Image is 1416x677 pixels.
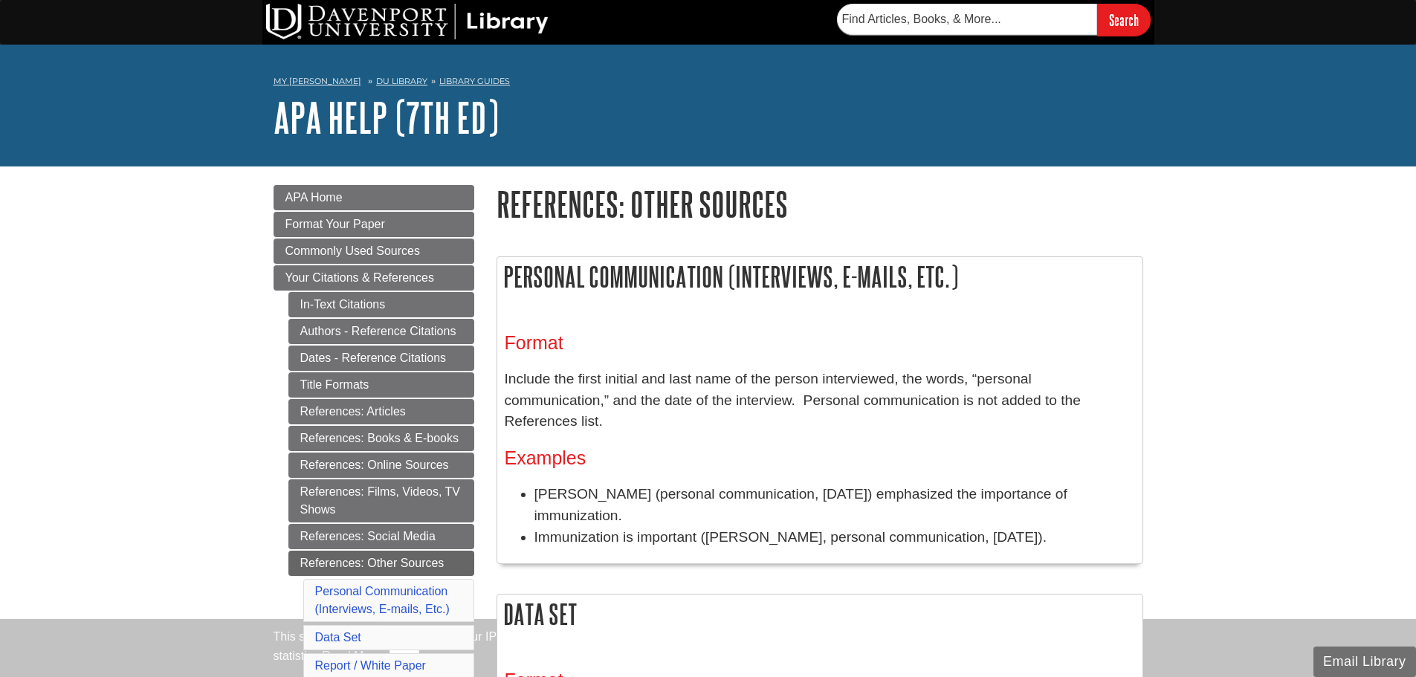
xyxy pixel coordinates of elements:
[497,185,1143,223] h1: References: Other Sources
[288,426,474,451] a: References: Books & E-books
[288,479,474,522] a: References: Films, Videos, TV Shows
[274,71,1143,95] nav: breadcrumb
[837,4,1151,36] form: Searches DU Library's articles, books, and more
[288,292,474,317] a: In-Text Citations
[285,244,420,257] span: Commonly Used Sources
[837,4,1097,35] input: Find Articles, Books, & More...
[288,372,474,398] a: Title Formats
[266,4,549,39] img: DU Library
[285,218,385,230] span: Format Your Paper
[439,76,510,86] a: Library Guides
[505,332,1135,354] h3: Format
[288,453,474,478] a: References: Online Sources
[274,75,361,88] a: My [PERSON_NAME]
[274,185,474,210] a: APA Home
[505,369,1135,433] p: Include the first initial and last name of the person interviewed, the words, “personal communica...
[274,212,474,237] a: Format Your Paper
[288,319,474,344] a: Authors - Reference Citations
[285,271,434,284] span: Your Citations & References
[288,346,474,371] a: Dates - Reference Citations
[315,585,450,615] a: Personal Communication (Interviews, E-mails, Etc.)
[274,265,474,291] a: Your Citations & References
[274,239,474,264] a: Commonly Used Sources
[288,524,474,549] a: References: Social Media
[534,484,1135,527] li: [PERSON_NAME] (personal communication, [DATE]) emphasized the importance of immunization.
[376,76,427,86] a: DU Library
[1097,4,1151,36] input: Search
[285,191,343,204] span: APA Home
[288,551,474,576] a: References: Other Sources
[315,659,426,672] a: Report / White Paper
[497,257,1142,297] h2: Personal Communication (Interviews, E-mails, Etc.)
[274,94,499,140] a: APA Help (7th Ed)
[497,595,1142,634] h2: Data Set
[534,527,1135,548] li: Immunization is important ([PERSON_NAME], personal communication, [DATE]).
[1313,647,1416,677] button: Email Library
[315,631,361,644] a: Data Set
[505,447,1135,469] h3: Examples
[288,399,474,424] a: References: Articles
